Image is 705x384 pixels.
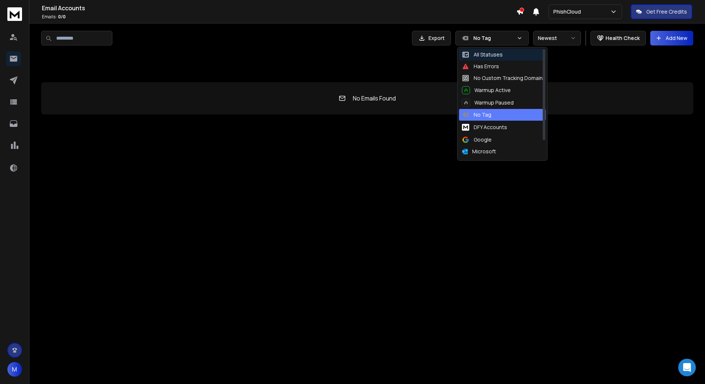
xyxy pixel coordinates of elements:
[7,362,22,377] button: M
[462,136,492,143] div: Google
[462,148,496,155] div: Microsoft
[473,34,514,42] p: No Tag
[553,8,584,15] p: PhishCloud
[646,8,687,15] p: Get Free Credits
[678,359,696,376] div: Open Intercom Messenger
[631,4,692,19] button: Get Free Credits
[462,99,514,107] div: Warmup Paused
[462,51,503,58] div: All Statuses
[462,74,543,82] div: No Custom Tracking Domain
[590,31,646,45] button: Health Check
[7,7,22,21] img: logo
[605,34,640,42] p: Health Check
[462,111,491,118] div: No Tag
[533,31,581,45] button: Newest
[462,86,511,94] div: Warmup Active
[412,31,451,45] button: Export
[58,14,66,20] span: 0 / 0
[42,14,516,20] p: Emails :
[462,123,507,132] div: DFY Accounts
[353,94,396,103] p: No Emails Found
[462,63,499,70] div: Has Errors
[650,31,693,45] button: Add New
[42,4,516,12] h1: Email Accounts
